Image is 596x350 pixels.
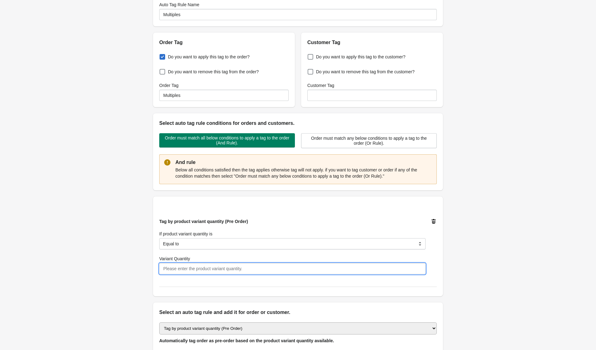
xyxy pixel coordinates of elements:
span: Automatically tag order as pre-order based on the product variant quantity available. [159,338,334,343]
span: Do you want to apply this tag to the order? [168,54,250,60]
button: Order must match any below conditions to apply a tag to the order (Or Rule). [301,133,437,148]
span: Do you want to remove this tag from the order? [168,69,259,75]
label: Variant Quantity [159,256,190,262]
span: Do you want to remove this tag from the customer? [316,69,414,75]
span: Order must match all below conditions to apply a tag to the order (And Rule). [164,135,290,145]
h2: Select an auto tag rule and add it for order or customer. [159,309,437,316]
h2: Select auto tag rule conditions for orders and customers. [159,120,437,127]
span: Tag by product variant quantity (Pre Order) [159,219,248,224]
label: If product variant quantity is [159,231,212,237]
h2: Customer Tag [307,39,437,46]
p: And rule [175,159,432,166]
label: Order Tag [159,82,178,89]
button: Order must match all below conditions to apply a tag to the order (And Rule). [159,133,295,148]
p: Below all conditions satisfied then the tag applies otherwise tag will not apply. if you want to ... [175,167,432,179]
h2: Order Tag [159,39,289,46]
span: Do you want to apply this tag to the customer? [316,54,405,60]
input: Please enter the product variant quantity. [159,263,426,274]
label: Customer Tag [307,82,334,89]
label: Auto Tag Rule Name [159,2,199,8]
span: Order must match any below conditions to apply a tag to the order (Or Rule). [306,136,431,146]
